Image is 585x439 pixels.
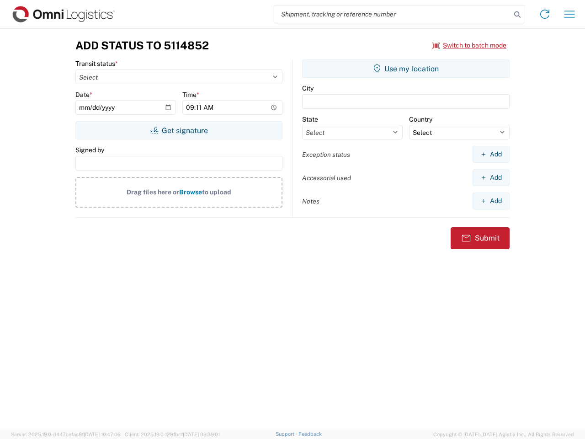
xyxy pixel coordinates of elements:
[274,5,511,23] input: Shipment, tracking or reference number
[409,115,432,123] label: Country
[473,193,510,209] button: Add
[11,432,121,437] span: Server: 2025.19.0-d447cefac8f
[451,227,510,249] button: Submit
[433,430,574,439] span: Copyright © [DATE]-[DATE] Agistix Inc., All Rights Reserved
[202,188,231,196] span: to upload
[473,146,510,163] button: Add
[432,38,506,53] button: Switch to batch mode
[276,431,298,437] a: Support
[127,188,179,196] span: Drag files here or
[302,115,318,123] label: State
[182,91,199,99] label: Time
[302,84,314,92] label: City
[75,146,104,154] label: Signed by
[302,174,351,182] label: Accessorial used
[75,91,92,99] label: Date
[75,39,209,52] h3: Add Status to 5114852
[302,197,319,205] label: Notes
[183,432,220,437] span: [DATE] 09:39:01
[75,59,118,68] label: Transit status
[298,431,322,437] a: Feedback
[302,59,510,78] button: Use my location
[125,432,220,437] span: Client: 2025.19.0-129fbcf
[302,150,350,159] label: Exception status
[75,121,282,139] button: Get signature
[473,169,510,186] button: Add
[179,188,202,196] span: Browse
[84,432,121,437] span: [DATE] 10:47:06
